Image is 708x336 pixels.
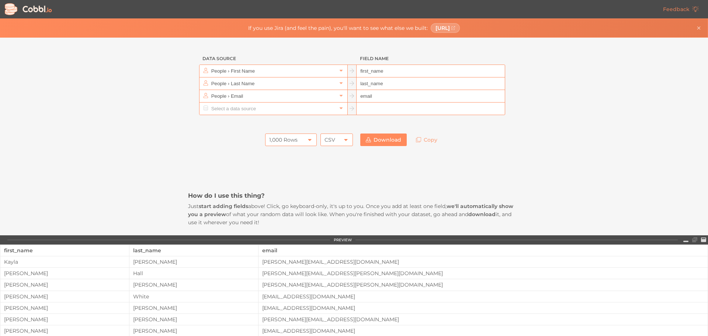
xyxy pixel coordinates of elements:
div: 1,000 Rows [269,134,298,146]
a: Copy [410,134,443,146]
p: Just above! Click, go keyboard-only, it's up to you. Once you add at least one field, of what you... [188,202,520,227]
button: Close banner [694,24,703,32]
div: [PERSON_NAME] [0,328,129,334]
div: [PERSON_NAME][EMAIL_ADDRESS][DOMAIN_NAME] [258,259,708,265]
div: [EMAIL_ADDRESS][DOMAIN_NAME] [258,328,708,334]
a: Feedback [657,3,704,15]
h3: How do I use this thing? [188,191,520,200]
div: last_name [133,245,254,256]
strong: download [468,211,496,218]
div: White [129,294,258,299]
div: [PERSON_NAME][EMAIL_ADDRESS][PERSON_NAME][DOMAIN_NAME] [258,270,708,276]
div: CSV [324,134,335,146]
div: [PERSON_NAME] [129,259,258,265]
div: [PERSON_NAME] [0,305,129,311]
div: [PERSON_NAME][EMAIL_ADDRESS][PERSON_NAME][DOMAIN_NAME] [258,282,708,288]
div: [EMAIL_ADDRESS][DOMAIN_NAME] [258,294,708,299]
h3: Data Source [199,52,348,65]
div: [EMAIL_ADDRESS][DOMAIN_NAME] [258,305,708,311]
div: email [262,245,704,256]
div: PREVIEW [334,238,352,242]
span: If you use Jira (and feel the pain), you'll want to see what else we built: [248,25,428,31]
div: [PERSON_NAME] [0,282,129,288]
input: Select a data source [209,103,337,115]
h3: Field Name [357,52,505,65]
span: [URL] [435,25,450,31]
div: [PERSON_NAME] [0,316,129,322]
div: [PERSON_NAME] [129,305,258,311]
div: [PERSON_NAME] [129,316,258,322]
strong: start adding fields [199,203,248,209]
input: Select a data source [209,65,337,77]
div: [PERSON_NAME] [129,282,258,288]
a: [URL] [431,23,460,33]
div: [PERSON_NAME] [0,270,129,276]
input: Select a data source [209,77,337,90]
div: Kayla [0,259,129,265]
div: [PERSON_NAME][EMAIL_ADDRESS][DOMAIN_NAME] [258,316,708,322]
div: [PERSON_NAME] [129,328,258,334]
div: [PERSON_NAME] [0,294,129,299]
input: Select a data source [209,90,337,102]
div: first_name [4,245,125,256]
a: Download [360,134,407,146]
div: Hall [129,270,258,276]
